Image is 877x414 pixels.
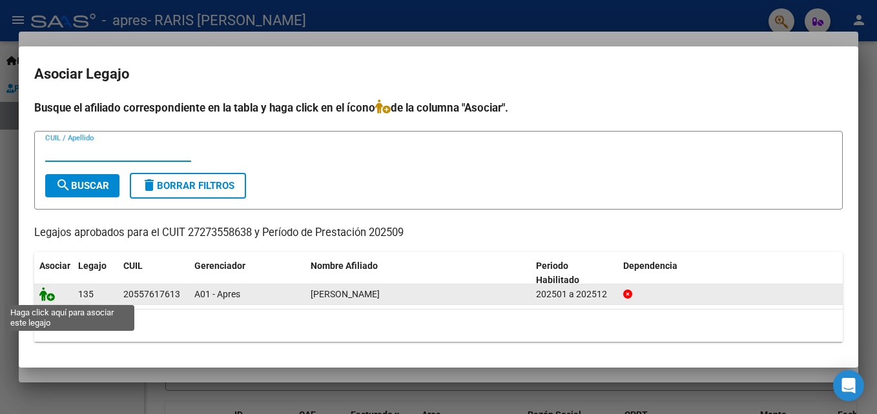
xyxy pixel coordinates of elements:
[536,261,579,286] span: Periodo Habilitado
[189,252,305,295] datatable-header-cell: Gerenciador
[34,252,73,295] datatable-header-cell: Asociar
[34,99,843,116] h4: Busque el afiliado correspondiente en la tabla y haga click en el ícono de la columna "Asociar".
[311,289,380,299] span: KANEMANN LUCIO
[73,252,118,295] datatable-header-cell: Legajo
[78,261,107,271] span: Legajo
[194,261,245,271] span: Gerenciador
[118,252,189,295] datatable-header-cell: CUIL
[56,180,109,192] span: Buscar
[78,289,94,299] span: 135
[531,252,618,295] datatable-header-cell: Periodo Habilitado
[34,225,843,241] p: Legajos aprobados para el CUIT 27273558638 y Período de Prestación 202509
[34,310,843,342] div: 1 registros
[141,180,234,192] span: Borrar Filtros
[833,370,864,401] div: Open Intercom Messenger
[130,173,246,199] button: Borrar Filtros
[623,261,677,271] span: Dependencia
[305,252,531,295] datatable-header-cell: Nombre Afiliado
[39,261,70,271] span: Asociar
[123,261,143,271] span: CUIL
[536,287,613,302] div: 202501 a 202512
[123,287,180,302] div: 20557617613
[194,289,240,299] span: A01 - Apres
[34,62,843,86] h2: Asociar Legajo
[311,261,378,271] span: Nombre Afiliado
[618,252,843,295] datatable-header-cell: Dependencia
[56,177,71,193] mat-icon: search
[45,174,119,197] button: Buscar
[141,177,157,193] mat-icon: delete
